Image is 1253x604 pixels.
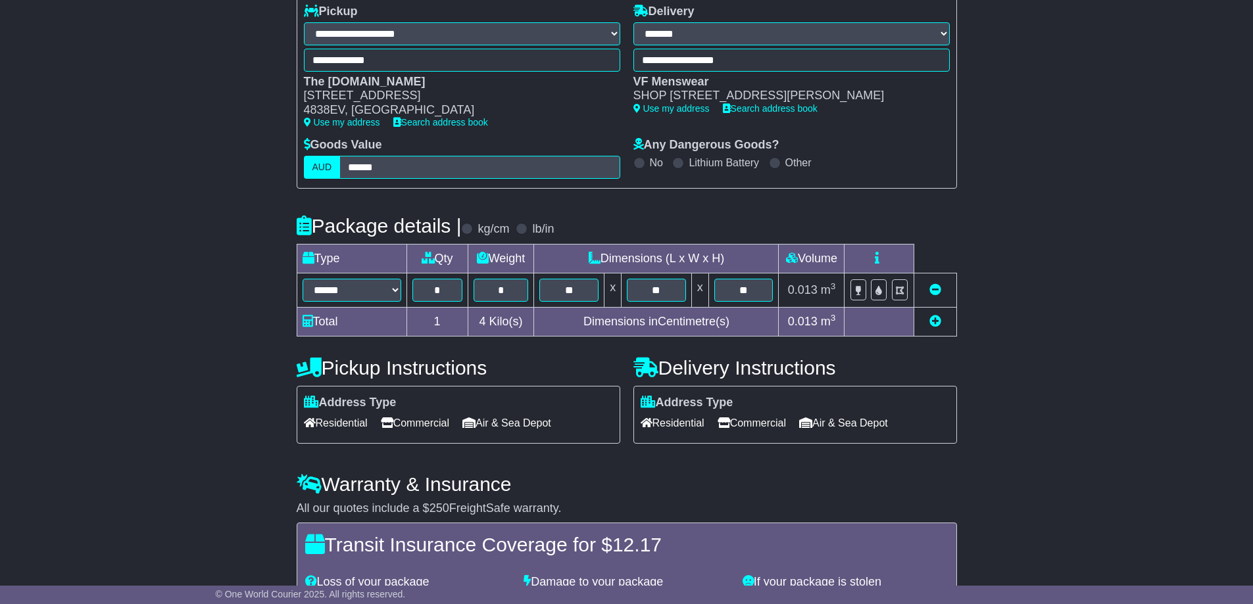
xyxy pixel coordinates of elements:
[633,75,937,89] div: VF Menswear
[304,89,607,103] div: [STREET_ADDRESS]
[297,215,462,237] h4: Package details |
[831,281,836,291] sup: 3
[430,501,449,515] span: 250
[299,575,518,590] div: Loss of your package
[297,473,957,495] h4: Warranty & Insurance
[304,117,380,128] a: Use my address
[381,413,449,433] span: Commercial
[478,222,509,237] label: kg/cm
[304,103,607,118] div: 4838EV, [GEOGRAPHIC_DATA]
[517,575,736,590] div: Damage to your package
[691,273,708,307] td: x
[650,156,663,169] label: No
[304,396,397,410] label: Address Type
[799,413,888,433] span: Air & Sea Depot
[788,315,818,328] span: 0.013
[788,283,818,296] span: 0.013
[304,156,341,179] label: AUD
[305,534,948,555] h4: Transit Insurance Coverage for $
[641,396,733,410] label: Address Type
[604,273,622,307] td: x
[633,103,710,114] a: Use my address
[479,315,485,328] span: 4
[736,575,955,590] div: If your package is stolen
[468,244,534,273] td: Weight
[468,307,534,336] td: Kilo(s)
[297,357,620,379] h4: Pickup Instructions
[929,315,941,328] a: Add new item
[304,413,368,433] span: Residential
[532,222,554,237] label: lb/in
[304,75,607,89] div: The [DOMAIN_NAME]
[297,244,406,273] td: Type
[393,117,488,128] a: Search address book
[821,283,836,296] span: m
[723,103,818,114] a: Search address book
[641,413,704,433] span: Residential
[689,156,759,169] label: Lithium Battery
[406,244,468,273] td: Qty
[633,5,695,19] label: Delivery
[929,283,941,296] a: Remove this item
[612,534,662,555] span: 12.17
[304,5,358,19] label: Pickup
[297,307,406,336] td: Total
[534,307,779,336] td: Dimensions in Centimetre(s)
[718,413,786,433] span: Commercial
[462,413,551,433] span: Air & Sea Depot
[297,501,957,516] div: All our quotes include a $ FreightSafe warranty.
[534,244,779,273] td: Dimensions (L x W x H)
[633,138,779,152] label: Any Dangerous Goods?
[633,357,957,379] h4: Delivery Instructions
[304,138,382,152] label: Goods Value
[406,307,468,336] td: 1
[216,589,406,599] span: © One World Courier 2025. All rights reserved.
[633,89,937,103] div: SHOP [STREET_ADDRESS][PERSON_NAME]
[831,313,836,323] sup: 3
[821,315,836,328] span: m
[779,244,845,273] td: Volume
[785,156,812,169] label: Other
